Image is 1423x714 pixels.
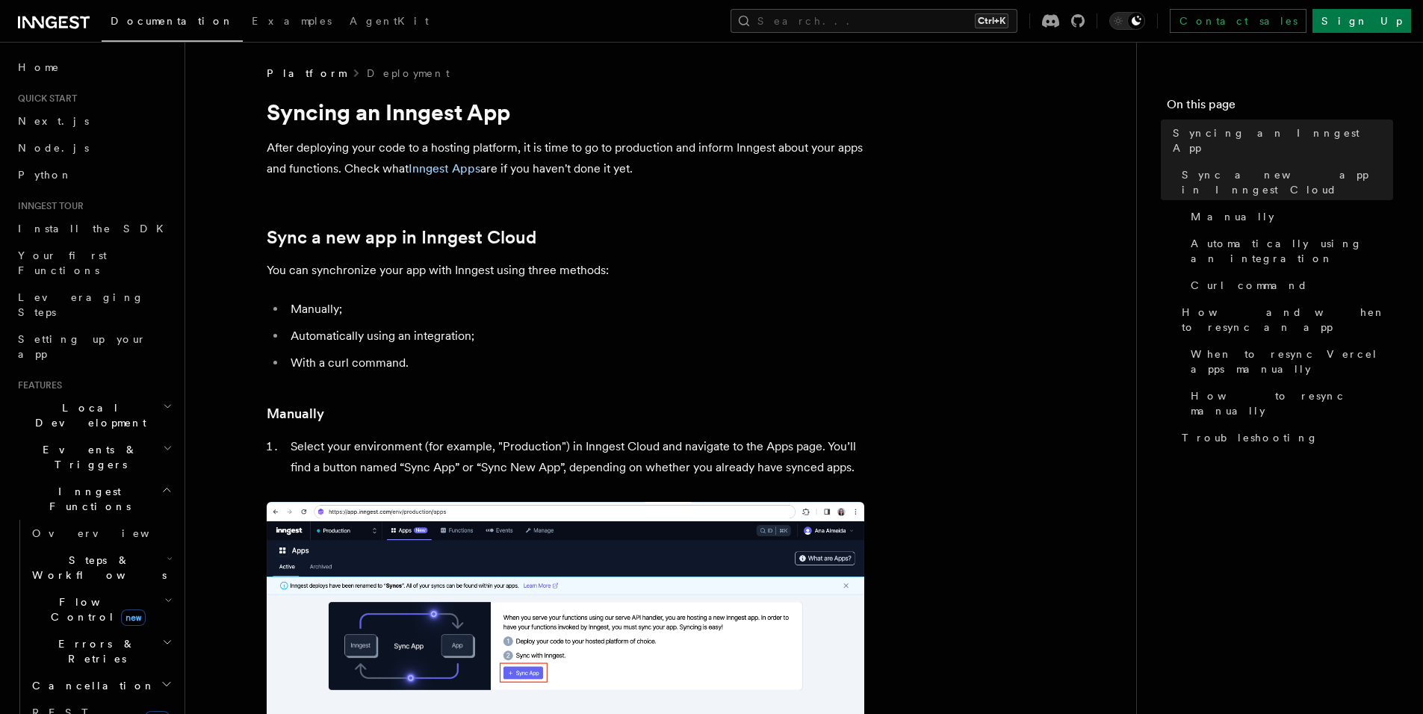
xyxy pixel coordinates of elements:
a: Automatically using an integration [1185,230,1393,272]
a: Curl command [1185,272,1393,299]
a: Python [12,161,176,188]
a: Sync a new app in Inngest Cloud [1176,161,1393,203]
span: Sync a new app in Inngest Cloud [1182,167,1393,197]
p: You can synchronize your app with Inngest using three methods: [267,260,864,281]
span: Quick start [12,93,77,105]
span: Events & Triggers [12,442,163,472]
a: Setting up your app [12,326,176,367]
a: Leveraging Steps [12,284,176,326]
span: AgentKit [350,15,429,27]
span: Your first Functions [18,249,107,276]
span: Local Development [12,400,163,430]
a: Inngest Apps [409,161,480,176]
button: Cancellation [26,672,176,699]
span: Manually [1191,209,1274,224]
button: Errors & Retries [26,630,176,672]
span: Install the SDK [18,223,173,235]
a: Overview [26,520,176,547]
a: Sign Up [1312,9,1411,33]
button: Flow Controlnew [26,589,176,630]
a: Node.js [12,134,176,161]
span: Automatically using an integration [1191,236,1393,266]
li: Automatically using an integration; [286,326,864,347]
span: Syncing an Inngest App [1173,125,1393,155]
span: Next.js [18,115,89,127]
button: Events & Triggers [12,436,176,478]
a: Deployment [367,66,450,81]
span: When to resync Vercel apps manually [1191,347,1393,376]
a: Troubleshooting [1176,424,1393,451]
a: Examples [243,4,341,40]
a: Documentation [102,4,243,42]
span: Curl command [1191,278,1308,293]
h4: On this page [1167,96,1393,119]
span: Platform [267,66,346,81]
a: When to resync Vercel apps manually [1185,341,1393,382]
span: Troubleshooting [1182,430,1318,445]
a: Contact sales [1170,9,1306,33]
span: Flow Control [26,595,164,624]
span: Inngest Functions [12,484,161,514]
span: Errors & Retries [26,636,162,666]
span: Features [12,379,62,391]
a: Home [12,54,176,81]
span: Steps & Workflows [26,553,167,583]
a: Your first Functions [12,242,176,284]
span: Leveraging Steps [18,291,144,318]
button: Local Development [12,394,176,436]
a: AgentKit [341,4,438,40]
a: How to resync manually [1185,382,1393,424]
a: Syncing an Inngest App [1167,119,1393,161]
li: Manually; [286,299,864,320]
span: Node.js [18,142,89,154]
span: Inngest tour [12,200,84,212]
span: Examples [252,15,332,27]
a: Sync a new app in Inngest Cloud [267,227,536,248]
span: Setting up your app [18,333,146,360]
span: How to resync manually [1191,388,1393,418]
p: After deploying your code to a hosting platform, it is time to go to production and inform Innges... [267,137,864,179]
a: Next.js [12,108,176,134]
li: Select your environment (for example, "Production") in Inngest Cloud and navigate to the Apps pag... [286,436,864,478]
span: How and when to resync an app [1182,305,1393,335]
span: new [121,609,146,626]
span: Python [18,169,72,181]
span: Home [18,60,60,75]
kbd: Ctrl+K [975,13,1008,28]
a: Install the SDK [12,215,176,242]
a: Manually [267,403,324,424]
button: Toggle dark mode [1109,12,1145,30]
a: Manually [1185,203,1393,230]
button: Search...Ctrl+K [731,9,1017,33]
h1: Syncing an Inngest App [267,99,864,125]
span: Cancellation [26,678,155,693]
span: Overview [32,527,186,539]
span: Documentation [111,15,234,27]
button: Inngest Functions [12,478,176,520]
a: How and when to resync an app [1176,299,1393,341]
button: Steps & Workflows [26,547,176,589]
li: With a curl command. [286,353,864,373]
